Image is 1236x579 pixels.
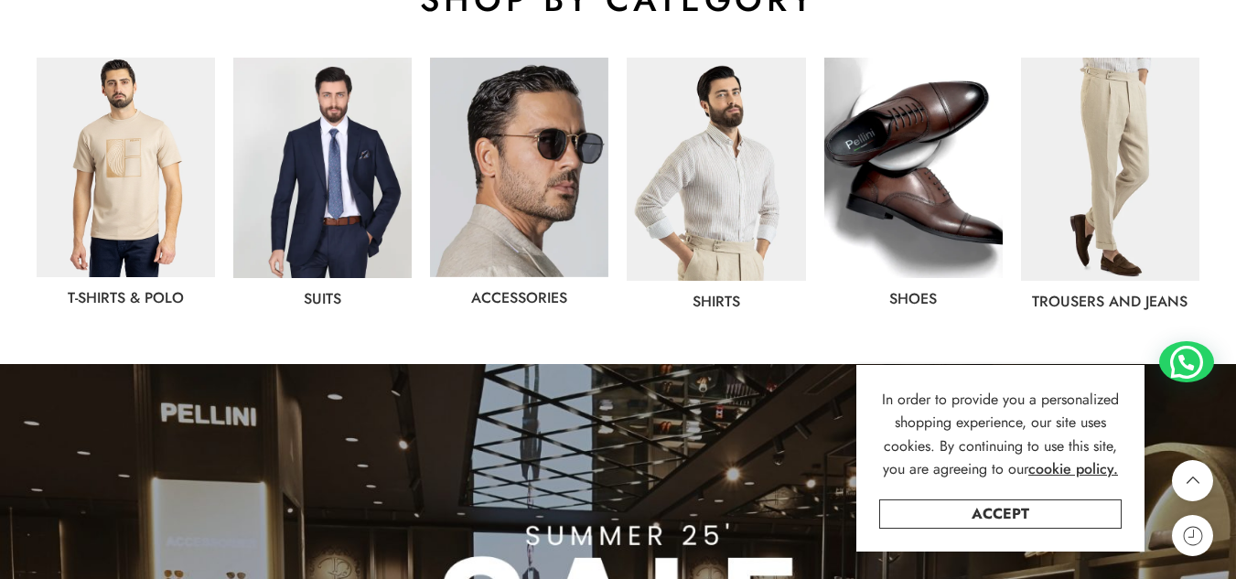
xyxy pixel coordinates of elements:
[304,288,341,309] a: Suits
[882,389,1119,480] span: In order to provide you a personalized shopping experience, our site uses cookies. By continuing ...
[879,499,1122,529] a: Accept
[1028,457,1118,481] a: cookie policy.
[693,291,740,312] a: Shirts
[1032,291,1188,312] a: Trousers and jeans
[889,288,937,309] a: shoes
[471,287,567,308] a: Accessories
[68,287,184,308] a: T-Shirts & Polo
